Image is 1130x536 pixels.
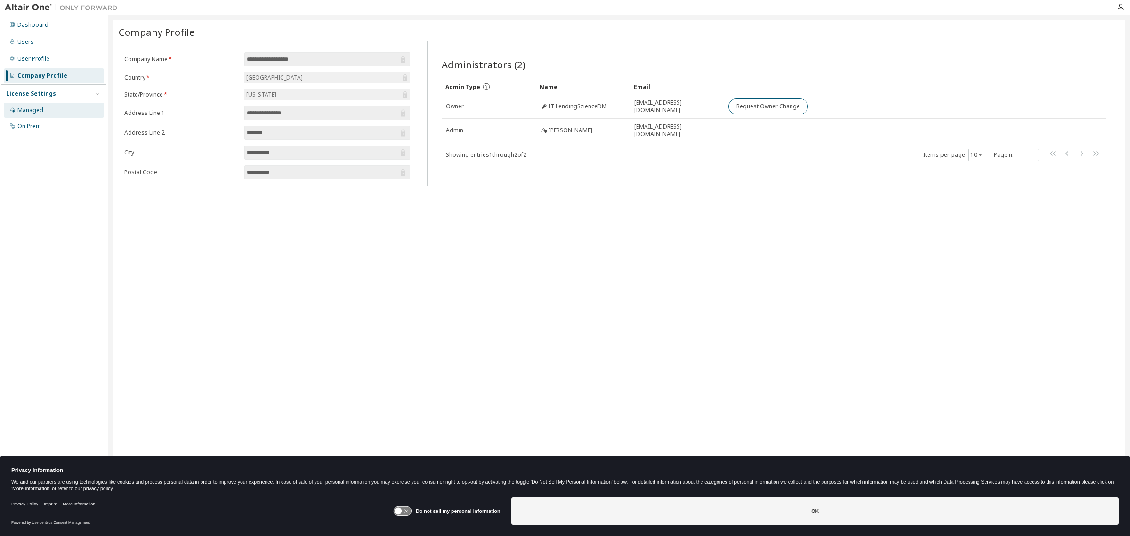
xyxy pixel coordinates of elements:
label: City [124,149,239,156]
div: Company Profile [17,72,67,80]
span: Administrators (2) [442,58,525,71]
span: Company Profile [119,25,194,39]
button: Request Owner Change [728,98,808,114]
span: [EMAIL_ADDRESS][DOMAIN_NAME] [634,123,720,138]
button: 10 [970,151,983,159]
div: Name [540,79,626,94]
div: [US_STATE] [245,89,278,100]
span: Items per page [923,149,985,161]
div: [US_STATE] [244,89,410,100]
span: IT LendingScienceDM [549,103,607,110]
div: Users [17,38,34,46]
label: State/Province [124,91,239,98]
div: License Settings [6,90,56,97]
label: Address Line 2 [124,129,239,137]
div: [GEOGRAPHIC_DATA] [244,72,410,83]
label: Country [124,74,239,81]
span: Page n. [994,149,1039,161]
span: [EMAIL_ADDRESS][DOMAIN_NAME] [634,99,720,114]
div: [GEOGRAPHIC_DATA] [245,73,304,83]
label: Postal Code [124,169,239,176]
span: Showing entries 1 through 2 of 2 [446,151,526,159]
span: Admin [446,127,463,134]
label: Company Name [124,56,239,63]
div: Email [634,79,720,94]
label: Address Line 1 [124,109,239,117]
span: Owner [446,103,464,110]
span: [PERSON_NAME] [549,127,592,134]
div: On Prem [17,122,41,130]
span: Admin Type [445,83,480,91]
div: Managed [17,106,43,114]
div: User Profile [17,55,49,63]
div: Dashboard [17,21,48,29]
img: Altair One [5,3,122,12]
